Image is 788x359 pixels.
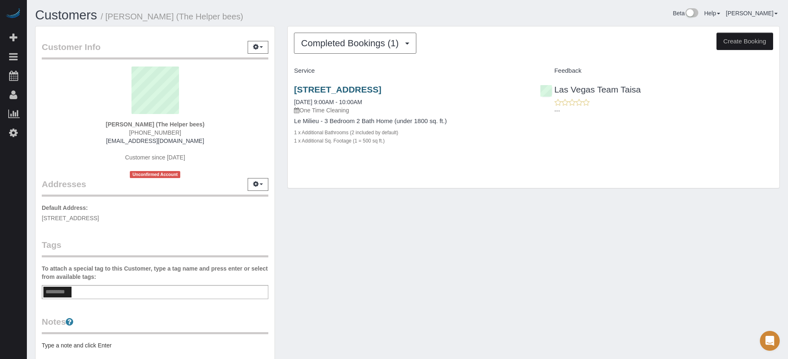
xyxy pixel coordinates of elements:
label: Default Address: [42,204,88,212]
a: Help [704,10,720,17]
button: Completed Bookings (1) [294,33,416,54]
span: [STREET_ADDRESS] [42,215,99,221]
small: / [PERSON_NAME] (The Helper bees) [101,12,244,21]
h4: Feedback [540,67,773,74]
span: Unconfirmed Account [130,171,180,178]
h4: Service [294,67,527,74]
button: Create Booking [716,33,773,50]
h4: Le Milieu - 3 Bedroom 2 Bath Home (under 1800 sq. ft.) [294,118,527,125]
legend: Notes [42,316,268,334]
a: [STREET_ADDRESS] [294,85,381,94]
a: [DATE] 9:00AM - 10:00AM [294,99,362,105]
span: [PHONE_NUMBER] [129,129,181,136]
small: 1 x Additional Sq. Footage (1 = 500 sq ft.) [294,138,384,144]
span: Completed Bookings (1) [301,38,403,48]
legend: Customer Info [42,41,268,59]
span: Customer since [DATE] [125,154,185,161]
a: [EMAIL_ADDRESS][DOMAIN_NAME] [106,138,204,144]
label: To attach a special tag to this Customer, type a tag name and press enter or select from availabl... [42,264,268,281]
img: New interface [685,8,698,19]
small: 1 x Additional Bathrooms (2 included by default) [294,130,398,136]
a: Beta [673,10,698,17]
a: Customers [35,8,97,22]
legend: Tags [42,239,268,257]
a: Las Vegas Team Taisa [540,85,641,94]
p: --- [554,107,773,115]
img: Automaid Logo [5,8,21,20]
strong: [PERSON_NAME] (The Helper bees) [106,121,205,128]
div: Open Intercom Messenger [760,331,780,351]
p: One Time Cleaning [294,106,527,114]
pre: Type a note and click Enter [42,341,268,349]
a: [PERSON_NAME] [726,10,778,17]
